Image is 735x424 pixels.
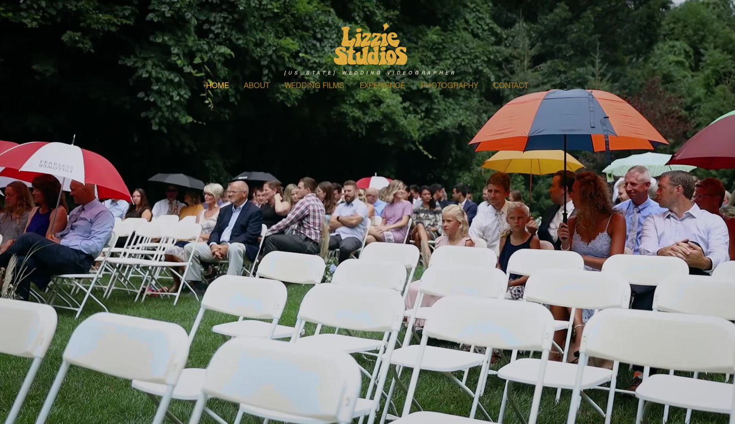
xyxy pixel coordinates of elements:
[413,75,486,96] a: PHOTOGRAPHY
[280,75,349,96] p: WEDDING FILMS
[120,75,615,96] nav: Site
[284,68,445,76] span: [US_STATE] WEDDING VIDEOGRAPH
[416,75,483,96] p: PHOTOGRAPHY
[236,75,277,96] a: ABOUT
[486,75,536,96] a: CONTACT
[334,23,407,65] img: old logo yellow.png
[201,75,234,96] p: HOME
[488,75,533,96] p: CONTACT
[445,68,457,76] span: ER
[277,75,352,96] a: WEDDING FILMS
[199,75,236,96] a: HOME
[239,75,275,96] p: ABOUT
[355,75,410,96] p: EXPERIENCE
[352,75,413,96] a: EXPERIENCE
